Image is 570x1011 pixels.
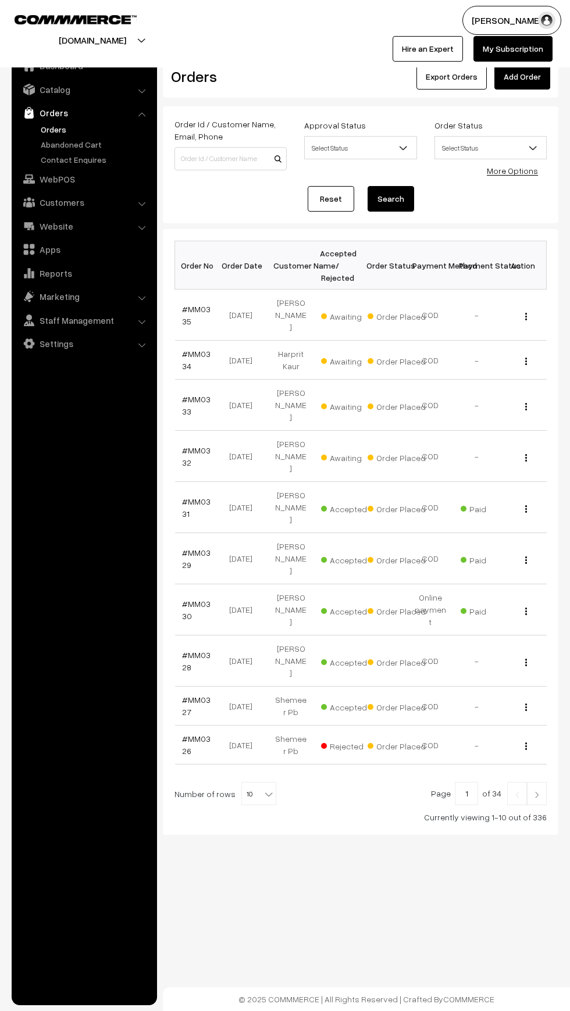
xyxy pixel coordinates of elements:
[407,290,454,341] td: COD
[454,380,500,431] td: -
[38,153,153,166] a: Contact Enquires
[174,811,547,823] div: Currently viewing 1-10 out of 336
[407,584,454,635] td: Online payment
[454,241,500,290] th: Payment Status
[182,695,211,717] a: #MM0327
[407,482,454,533] td: COD
[221,726,268,764] td: [DATE]
[174,788,236,800] span: Number of rows
[416,64,487,90] button: Export Orders
[443,994,494,1004] a: COMMMERCE
[473,36,553,62] a: My Subscription
[174,118,287,142] label: Order Id / Customer Name, Email, Phone
[368,500,426,515] span: Order Placed
[221,687,268,726] td: [DATE]
[321,449,379,464] span: Awaiting
[321,500,379,515] span: Accepted
[454,431,500,482] td: -
[407,241,454,290] th: Payment Method
[304,136,416,159] span: Select Status
[268,290,314,341] td: [PERSON_NAME]
[221,290,268,341] td: [DATE]
[221,431,268,482] td: [DATE]
[171,67,286,85] h2: Orders
[361,241,407,290] th: Order Status
[15,286,153,307] a: Marketing
[525,608,527,615] img: Menu
[18,26,167,55] button: [DOMAIN_NAME]
[15,15,137,24] img: COMMMERCE
[15,169,153,190] a: WebPOS
[461,602,519,617] span: Paid
[268,482,314,533] td: [PERSON_NAME]
[368,308,426,323] span: Order Placed
[321,698,379,713] span: Accepted
[321,653,379,669] span: Accepted
[268,533,314,584] td: [PERSON_NAME]
[268,687,314,726] td: Shemeer Pb
[407,533,454,584] td: COD
[268,635,314,687] td: [PERSON_NAME]
[454,635,500,687] td: -
[462,6,561,35] button: [PERSON_NAME]…
[500,241,547,290] th: Action
[368,186,414,212] button: Search
[182,349,211,371] a: #MM0334
[182,734,211,756] a: #MM0326
[268,380,314,431] td: [PERSON_NAME]
[182,548,211,570] a: #MM0329
[182,496,211,519] a: #MM0331
[525,454,527,462] img: Menu
[304,119,366,131] label: Approval Status
[38,138,153,151] a: Abandoned Cart
[512,791,522,798] img: Left
[268,241,314,290] th: Customer Name
[431,788,451,798] span: Page
[221,635,268,687] td: [DATE]
[221,482,268,533] td: [DATE]
[321,352,379,367] span: Awaiting
[525,659,527,666] img: Menu
[221,380,268,431] td: [DATE]
[482,788,501,798] span: of 34
[393,36,463,62] a: Hire an Expert
[15,310,153,331] a: Staff Management
[454,687,500,726] td: -
[407,635,454,687] td: COD
[321,308,379,323] span: Awaiting
[221,533,268,584] td: [DATE]
[15,263,153,284] a: Reports
[525,313,527,320] img: Menu
[368,602,426,617] span: Order Placed
[454,341,500,380] td: -
[368,352,426,367] span: Order Placed
[308,186,354,212] a: Reset
[407,341,454,380] td: COD
[435,138,546,158] span: Select Status
[525,703,527,711] img: Menu
[321,398,379,413] span: Awaiting
[163,987,570,1011] footer: © 2025 COMMMERCE | All Rights Reserved | Crafted By
[434,119,483,131] label: Order Status
[494,64,550,90] a: Add Order
[268,584,314,635] td: [PERSON_NAME]
[15,12,116,26] a: COMMMERCE
[368,449,426,464] span: Order Placed
[182,599,211,621] a: #MM0330
[461,551,519,566] span: Paid
[407,726,454,764] td: COD
[368,698,426,713] span: Order Placed
[525,358,527,365] img: Menu
[182,650,211,672] a: #MM0328
[368,653,426,669] span: Order Placed
[321,737,379,752] span: Rejected
[321,551,379,566] span: Accepted
[314,241,361,290] th: Accepted / Rejected
[487,166,538,176] a: More Options
[242,783,276,806] span: 10
[182,304,211,326] a: #MM0335
[182,394,211,416] a: #MM0333
[525,505,527,513] img: Menu
[15,102,153,123] a: Orders
[182,445,211,467] a: #MM0332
